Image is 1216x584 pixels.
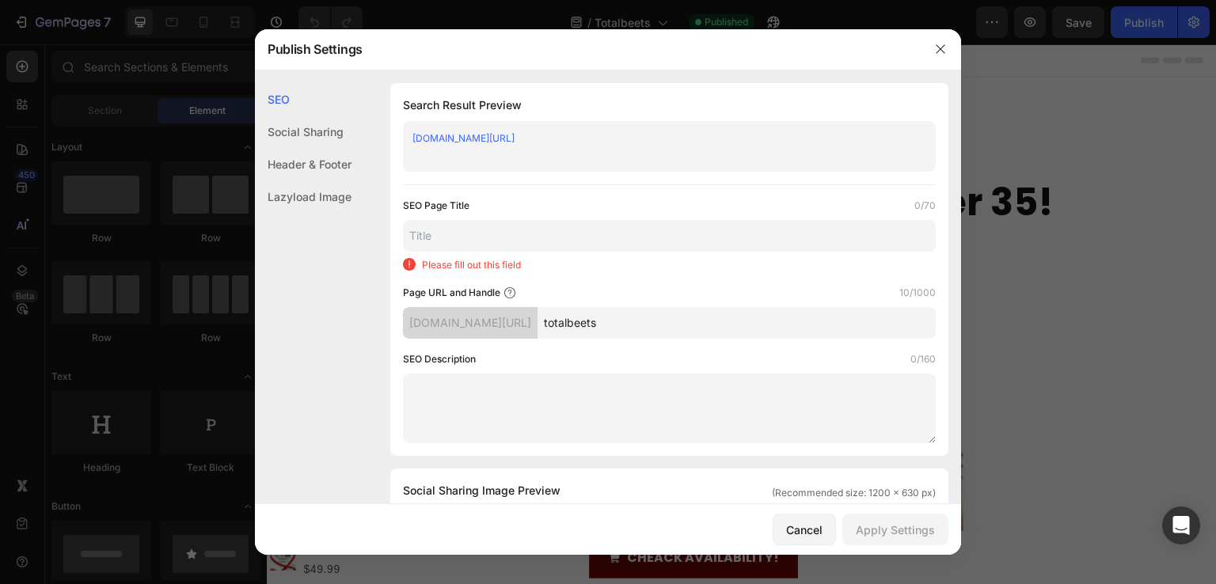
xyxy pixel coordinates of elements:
[255,148,351,180] div: Header & Footer
[220,206,510,225] p: By
[403,285,500,301] label: Page URL and Handle
[3,501,28,526] img: TK Amazon Hot Selling Factory Direct Beetroot Gummies Force Factor Total Beets in stock
[1162,506,1200,544] div: Open Intercom Messenger
[786,521,823,538] div: Cancel
[538,307,936,339] input: Handle
[403,198,469,214] label: SEO Page Title
[35,515,282,535] div: $49.99
[403,481,560,500] span: Social Sharing Image Preview
[322,493,531,535] a: CHEACK AVAILABILITY!
[360,502,512,525] p: CHEACK AVAILABILITY!
[773,514,836,545] button: Cancel
[403,96,936,115] h1: Search Result Preview
[255,116,351,148] div: Social Sharing
[255,321,654,381] strong: Afternoon Energy Crashes
[910,351,936,367] label: 0/160
[557,222,640,234] div: Drop element here
[422,258,521,272] p: Please fill out this field
[772,486,936,500] span: (Recommended size: 1200 x 630 px)
[914,198,936,214] label: 0/70
[899,285,936,301] label: 10/1000
[158,204,206,252] img: gempages_543560775373947970-4cdc68d0-c4f1-45ec-93a8-b88973cefca5.png
[255,83,351,116] div: SEO
[160,82,264,135] strong: Top 5
[35,493,282,515] h1: Luvira Total Beets Ultimate Heart Health
[160,82,787,184] strong: Your Circulation Is Declining After 35!
[842,514,948,545] button: Apply Settings
[264,82,549,135] strong: Warning Signs
[403,307,538,339] div: [DOMAIN_NAME][URL]
[255,28,920,70] div: Publish Settings
[403,351,476,367] label: SEO Description
[235,206,510,224] i: [PERSON_NAME] . Health & Wellness Tribune
[255,180,351,213] div: Lazyload Image
[516,206,519,225] p: |
[255,321,451,352] strong: Warning Sign #1:
[856,521,935,538] div: Apply Settings
[412,132,515,144] a: [DOMAIN_NAME][URL]
[403,220,936,252] input: Title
